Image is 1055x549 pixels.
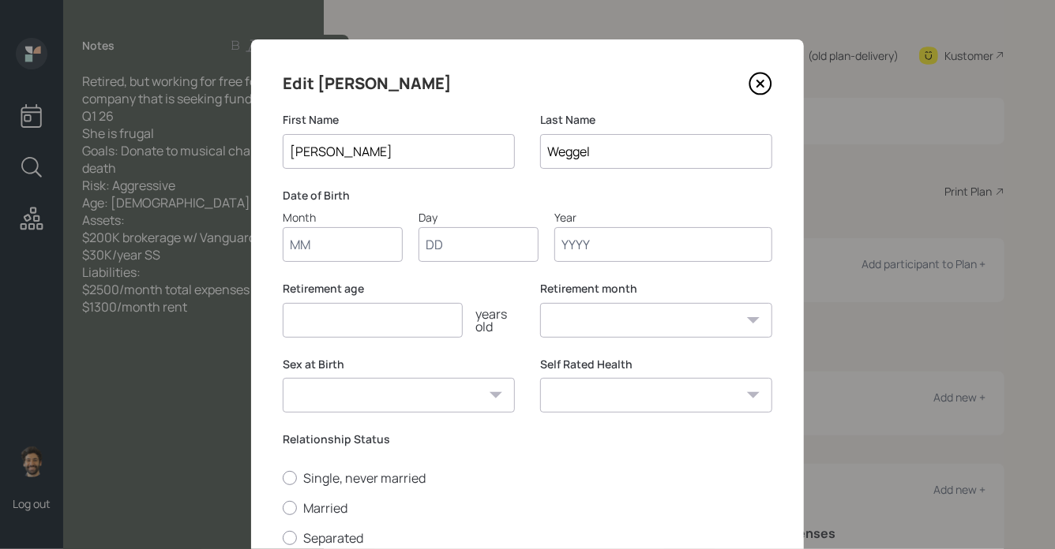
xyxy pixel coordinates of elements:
[283,227,403,262] input: Month
[419,209,539,226] div: Day
[540,357,772,372] label: Self Rated Health
[283,112,515,128] label: First Name
[463,308,515,333] div: years old
[540,112,772,128] label: Last Name
[283,209,403,226] div: Month
[419,227,539,262] input: Day
[283,281,515,297] label: Retirement age
[554,227,772,262] input: Year
[283,188,772,204] label: Date of Birth
[283,357,515,372] label: Sex at Birth
[283,71,452,96] h4: Edit [PERSON_NAME]
[554,209,772,226] div: Year
[283,529,772,547] label: Separated
[283,469,772,487] label: Single, never married
[283,431,772,447] label: Relationship Status
[540,281,772,297] label: Retirement month
[283,499,772,517] label: Married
